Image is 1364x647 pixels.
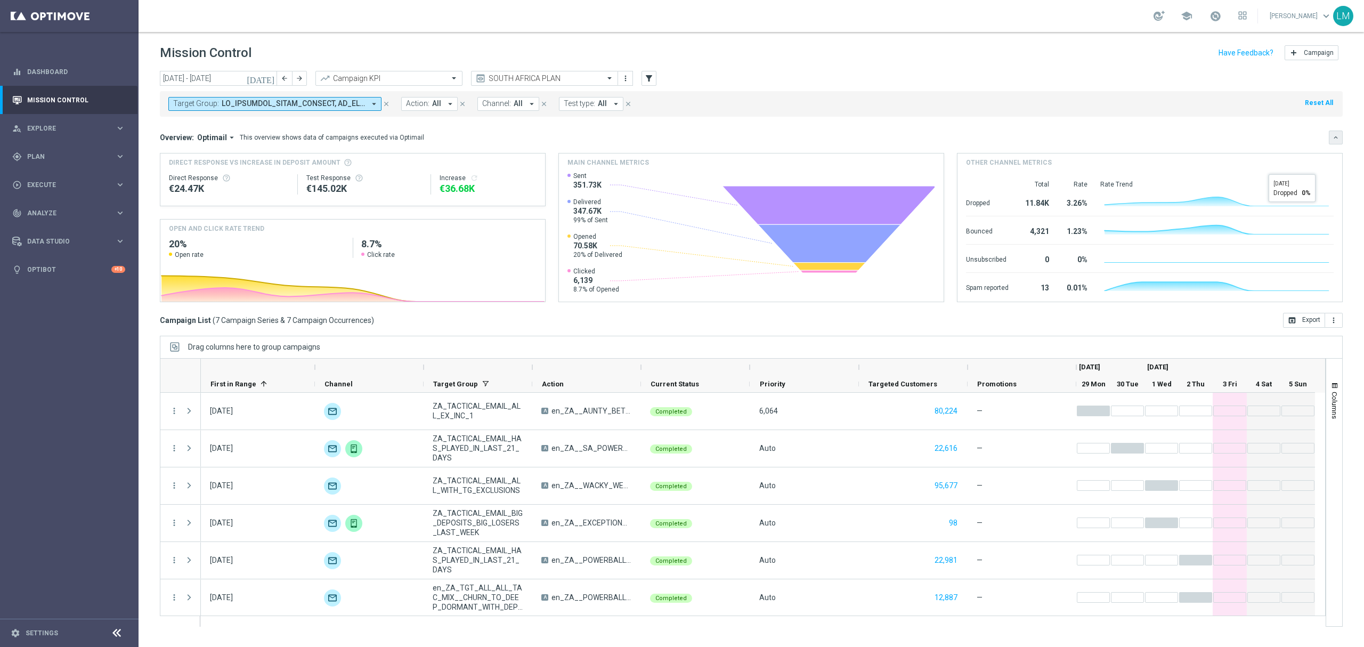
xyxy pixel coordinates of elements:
[169,182,289,195] div: €24,468
[1062,278,1087,295] div: 0.01%
[324,380,353,388] span: Channel
[433,508,523,537] span: ZA_TACTICAL_EMAIL_BIG_DEPOSITS_BIG_LOSERS_LAST_WEEK
[210,555,233,565] div: 02 Oct 2025, Thursday
[977,593,983,602] span: —
[573,180,602,190] span: 351.73K
[115,208,125,218] i: keyboard_arrow_right
[169,224,264,233] h4: OPEN AND CLICK RATE TREND
[12,124,126,133] div: person_search Explore keyboard_arrow_right
[977,406,983,416] span: —
[12,68,126,76] button: equalizer Dashboard
[168,97,381,111] button: Target Group: LO_IPSUMDOL_SITAM_CONSECT, AD_ELITSEDD_EIUSM_TEMPORI_UTLABOREE_DOLOR 2_MAGN_ALIQ, E...
[759,593,776,602] span: Auto
[12,152,115,161] div: Plan
[210,443,233,453] div: 30 Sep 2025, Tuesday
[650,518,692,528] colored-tag: Completed
[527,99,537,109] i: arrow_drop_down
[160,45,251,61] h1: Mission Control
[12,152,22,161] i: gps_fixed
[655,595,687,602] span: Completed
[966,158,1052,167] h4: Other channel metrics
[12,86,125,114] div: Mission Control
[215,316,371,325] span: 7 Campaign Series & 7 Campaign Occurrences
[12,237,126,246] button: Data Studio keyboard_arrow_right
[541,408,548,414] span: A
[169,555,179,565] button: more_vert
[551,481,632,490] span: en_ZA__WACKY_WEDNESDAY_OCTOBER25__ALL_EMA_TAC_LT
[1021,250,1049,267] div: 0
[324,515,341,532] img: Optimail
[169,443,179,453] i: more_vert
[573,241,622,250] span: 70.58K
[759,556,776,564] span: Auto
[194,133,240,142] button: Optimail arrow_drop_down
[1332,134,1339,141] i: keyboard_arrow_down
[12,181,126,189] button: play_circle_outline Execute keyboard_arrow_right
[966,278,1009,295] div: Spam reported
[1289,380,1307,388] span: 5 Sun
[1289,48,1298,57] i: add
[1021,193,1049,211] div: 11.84K
[650,555,692,565] colored-tag: Completed
[1152,380,1172,388] span: 1 Wed
[27,153,115,160] span: Plan
[470,174,478,182] i: refresh
[345,515,362,532] div: Embedded Messaging
[1325,313,1343,328] button: more_vert
[27,125,115,132] span: Explore
[433,380,478,388] span: Target Group
[324,440,341,457] img: Optimail
[324,403,341,420] div: Optimail
[324,552,341,569] img: Optimail
[559,97,623,111] button: Test type: All arrow_drop_down
[12,265,22,274] i: lightbulb
[12,152,126,161] div: gps_fixed Plan keyboard_arrow_right
[160,542,201,579] div: Press SPACE to select this row.
[12,265,126,274] div: lightbulb Optibot +10
[188,343,320,351] div: Row Groups
[477,97,539,111] button: Channel: All arrow_drop_down
[475,73,486,84] i: preview
[573,198,608,206] span: Delivered
[169,174,289,182] div: Direct Response
[160,430,201,467] div: Press SPACE to select this row.
[201,505,1315,542] div: Press SPACE to select this row.
[966,222,1009,239] div: Bounced
[573,285,619,294] span: 8.7% of Opened
[977,555,983,565] span: —
[369,99,379,109] i: arrow_drop_down
[933,405,959,418] button: 80,224
[324,589,341,606] div: Optimail
[115,151,125,161] i: keyboard_arrow_right
[644,74,654,83] i: filter_alt
[12,96,126,104] div: Mission Control
[169,158,340,167] span: Direct Response VS Increase In Deposit Amount
[482,99,511,108] span: Channel:
[27,255,111,284] a: Optibot
[573,216,608,224] span: 99% of Sent
[1269,8,1333,24] a: [PERSON_NAME]keyboard_arrow_down
[296,75,303,82] i: arrow_forward
[12,124,115,133] div: Explore
[361,238,537,250] h2: 8.7%
[188,343,320,351] span: Drag columns here to group campaigns
[12,124,22,133] i: person_search
[383,100,390,108] i: close
[540,100,548,108] i: close
[160,467,201,505] div: Press SPACE to select this row.
[12,209,126,217] button: track_changes Analyze keyboard_arrow_right
[551,443,632,453] span: en_ZA__SA_POWERBALL_MEGAMILLIONS_MINI_COMBO__EMT_ALL_EM_TAC_LT
[1062,193,1087,211] div: 3.26%
[948,516,959,530] button: 98
[514,99,523,108] span: All
[459,100,466,108] i: close
[759,519,776,527] span: Auto
[440,174,537,182] div: Increase
[201,393,1315,430] div: Press SPACE to select this row.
